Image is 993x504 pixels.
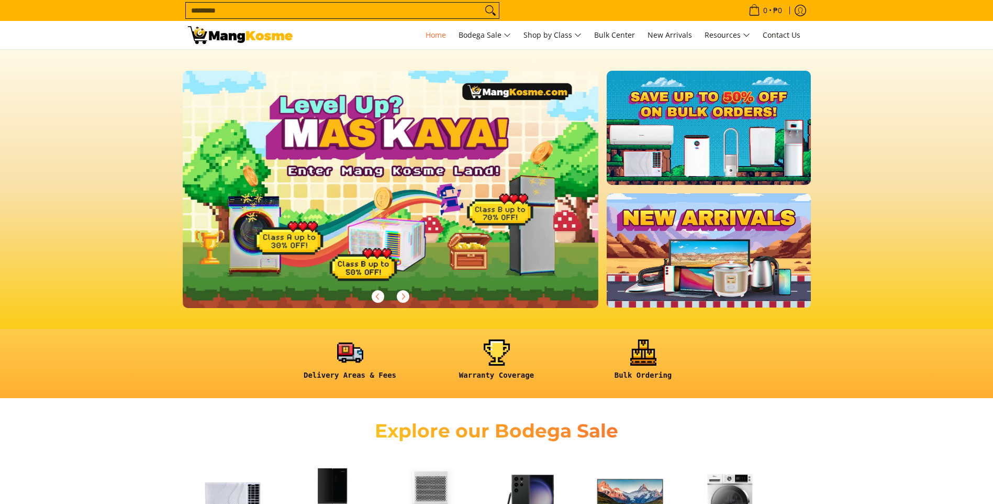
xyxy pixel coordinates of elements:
img: Mang Kosme: Your Home Appliances Warehouse Sale Partner! [188,26,293,44]
a: Bulk Center [589,21,640,49]
span: ₱0 [772,7,784,14]
a: Bodega Sale [453,21,516,49]
a: Shop by Class [518,21,587,49]
a: Home [420,21,451,49]
span: 0 [762,7,769,14]
a: Contact Us [757,21,806,49]
a: <h6><strong>Warranty Coverage</strong></h6> [429,339,565,388]
span: Bulk Center [594,30,635,40]
span: • [745,5,785,16]
a: New Arrivals [642,21,697,49]
a: <h6><strong>Delivery Areas & Fees</strong></h6> [282,339,418,388]
nav: Main Menu [303,21,806,49]
a: <h6><strong>Bulk Ordering</strong></h6> [575,339,711,388]
button: Next [392,285,415,308]
span: New Arrivals [648,30,692,40]
button: Search [482,3,499,18]
button: Previous [366,285,389,308]
img: Gaming desktop banner [183,71,599,308]
h2: Explore our Bodega Sale [345,419,649,443]
a: Resources [699,21,755,49]
span: Contact Us [763,30,800,40]
span: Resources [705,29,750,42]
span: Bodega Sale [459,29,511,42]
span: Shop by Class [523,29,582,42]
span: Home [426,30,446,40]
